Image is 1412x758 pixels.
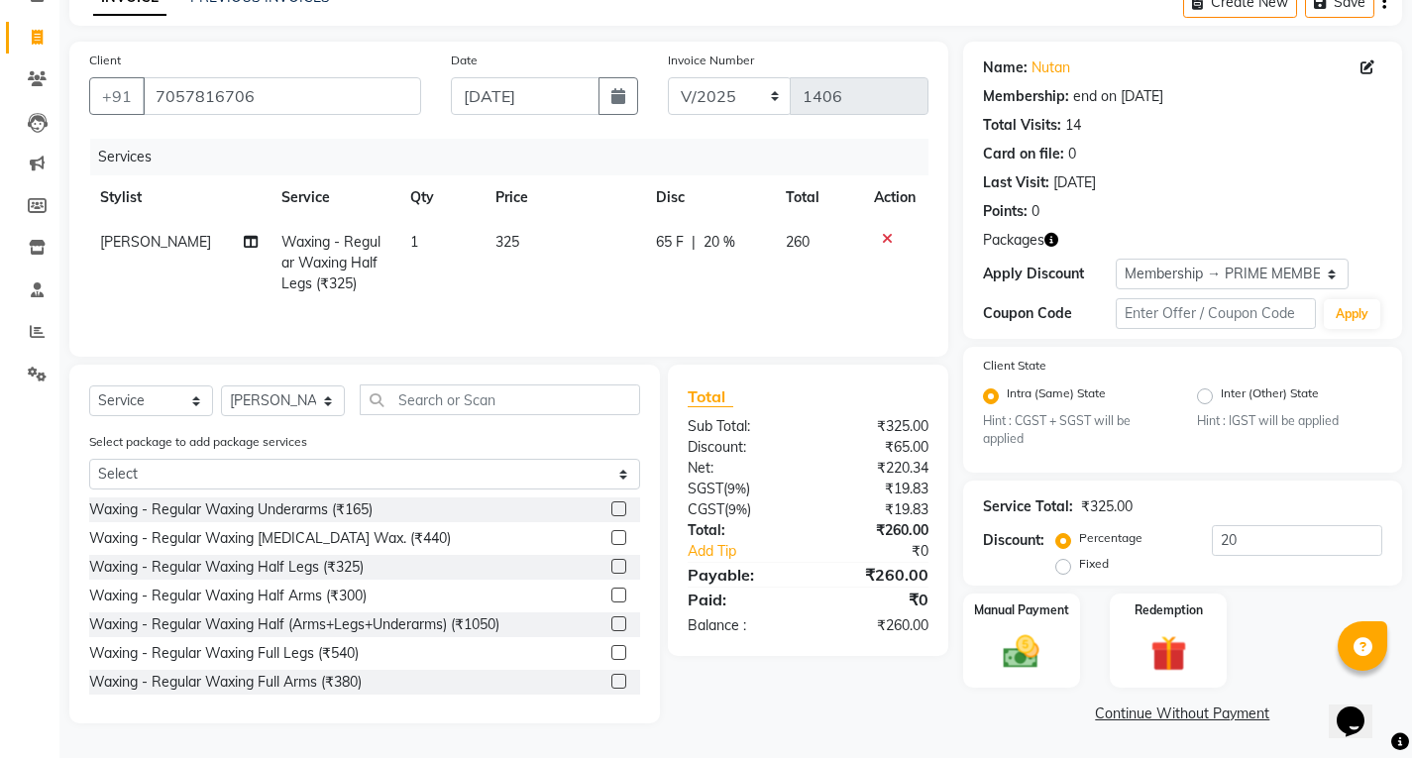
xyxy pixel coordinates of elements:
div: Name: [983,57,1028,78]
div: ( ) [673,479,808,499]
div: Total: [673,520,808,541]
div: ₹0 [830,541,943,562]
input: Enter Offer / Coupon Code [1116,298,1316,329]
label: Intra (Same) State [1007,384,1106,408]
div: Sub Total: [673,416,808,437]
div: ₹0 [808,588,942,611]
div: ₹19.83 [808,499,942,520]
label: Client [89,52,121,69]
small: Hint : CGST + SGST will be applied [983,412,1168,449]
a: Add Tip [673,541,830,562]
div: 0 [1068,144,1076,164]
div: Apply Discount [983,264,1116,284]
th: Total [774,175,862,220]
div: Waxing - Regular Waxing Full Arms (₹380) [89,672,362,693]
div: Waxing - Regular Waxing [MEDICAL_DATA] Wax. (₹440) [89,528,451,549]
div: ₹325.00 [808,416,942,437]
th: Disc [644,175,773,220]
div: Waxing - Regular Waxing Underarms (₹165) [89,499,373,520]
div: ₹260.00 [808,563,942,587]
div: [DATE] [1053,172,1096,193]
div: ₹260.00 [808,615,942,636]
div: Membership: [983,86,1069,107]
span: Packages [983,230,1044,251]
div: Net: [673,458,808,479]
label: Redemption [1135,601,1203,619]
span: CGST [688,500,724,518]
label: Inter (Other) State [1221,384,1319,408]
th: Qty [398,175,484,220]
label: Invoice Number [668,52,754,69]
div: Paid: [673,588,808,611]
span: 9% [728,501,747,517]
div: Waxing - Regular Waxing Full Legs (₹540) [89,643,359,664]
th: Stylist [88,175,270,220]
div: Discount: [983,530,1044,551]
div: end on [DATE] [1073,86,1163,107]
iframe: chat widget [1329,679,1392,738]
div: Service Total: [983,496,1073,517]
label: Client State [983,357,1046,375]
span: [PERSON_NAME] [100,233,211,251]
a: Continue Without Payment [967,704,1398,724]
div: ₹220.34 [808,458,942,479]
span: Total [688,386,733,407]
span: | [692,232,696,253]
div: Last Visit: [983,172,1049,193]
div: ( ) [673,499,808,520]
img: _gift.svg [1140,631,1198,676]
div: ₹65.00 [808,437,942,458]
div: 14 [1065,115,1081,136]
div: Waxing - Regular Waxing Half Arms (₹300) [89,586,367,606]
span: 325 [495,233,519,251]
img: _cash.svg [992,631,1050,673]
div: ₹325.00 [1081,496,1133,517]
div: Services [90,139,942,175]
label: Select package to add package services [89,433,307,451]
th: Action [862,175,927,220]
div: Card on file: [983,144,1064,164]
label: Date [451,52,478,69]
button: Apply [1324,299,1380,329]
small: Hint : IGST will be applied [1197,412,1382,430]
span: 260 [786,233,810,251]
div: ₹19.83 [808,479,942,499]
button: +91 [89,77,145,115]
div: ₹260.00 [808,520,942,541]
span: SGST [688,480,723,497]
div: Discount: [673,437,808,458]
div: Coupon Code [983,303,1116,324]
div: 0 [1032,201,1039,222]
div: Points: [983,201,1028,222]
span: 1 [410,233,418,251]
a: Nutan [1032,57,1070,78]
div: Total Visits: [983,115,1061,136]
div: Waxing - Regular Waxing Half Legs (₹325) [89,557,364,578]
input: Search or Scan [360,384,640,415]
span: 9% [727,481,746,496]
label: Percentage [1079,529,1142,547]
label: Fixed [1079,555,1109,573]
span: Waxing - Regular Waxing Half Legs (₹325) [281,233,380,292]
th: Service [270,175,398,220]
span: 65 F [656,232,684,253]
div: Payable: [673,563,808,587]
span: 20 % [704,232,735,253]
label: Manual Payment [974,601,1069,619]
th: Price [484,175,644,220]
div: Waxing - Regular Waxing Half (Arms+Legs+Underarms) (₹1050) [89,614,499,635]
input: Search by Name/Mobile/Email/Code [143,77,421,115]
div: Balance : [673,615,808,636]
